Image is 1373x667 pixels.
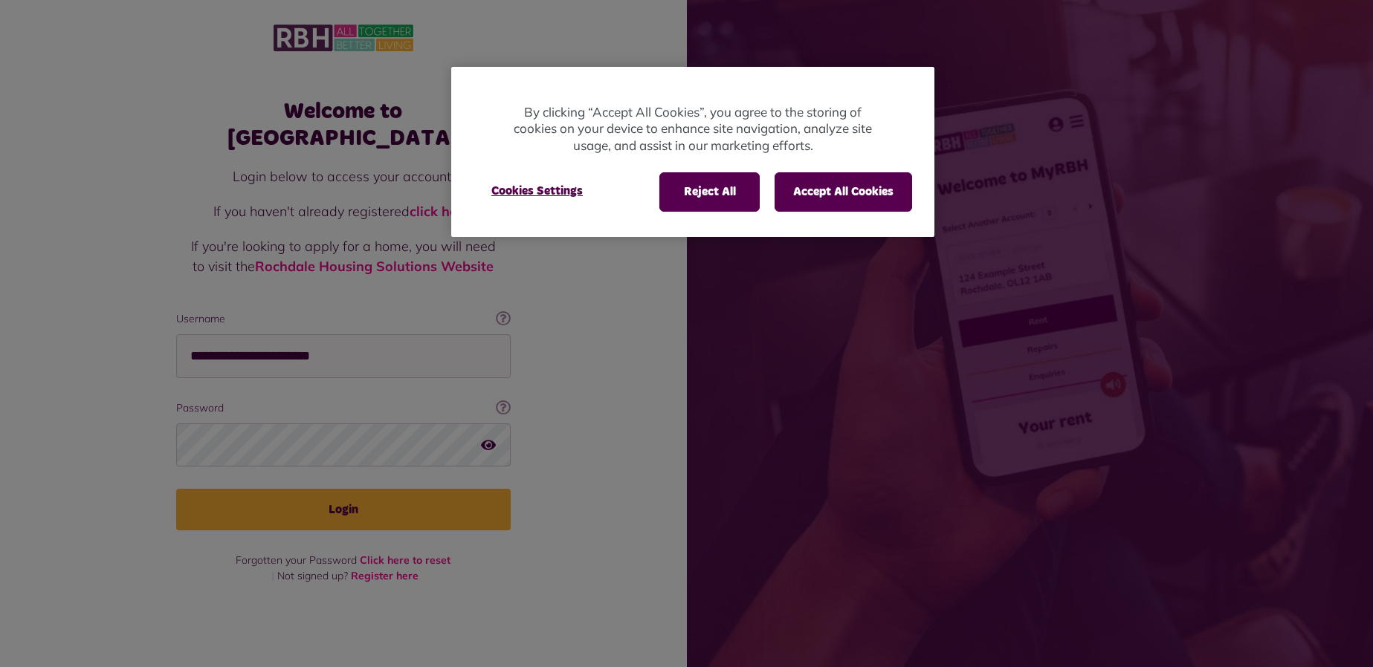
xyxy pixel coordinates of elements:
[659,172,760,211] button: Reject All
[474,172,601,209] button: Cookies Settings
[451,67,934,237] div: Cookie banner
[511,104,875,154] p: By clicking “Accept All Cookies”, you agree to the storing of cookies on your device to enhance s...
[451,67,934,237] div: Privacy
[775,172,912,211] button: Accept All Cookies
